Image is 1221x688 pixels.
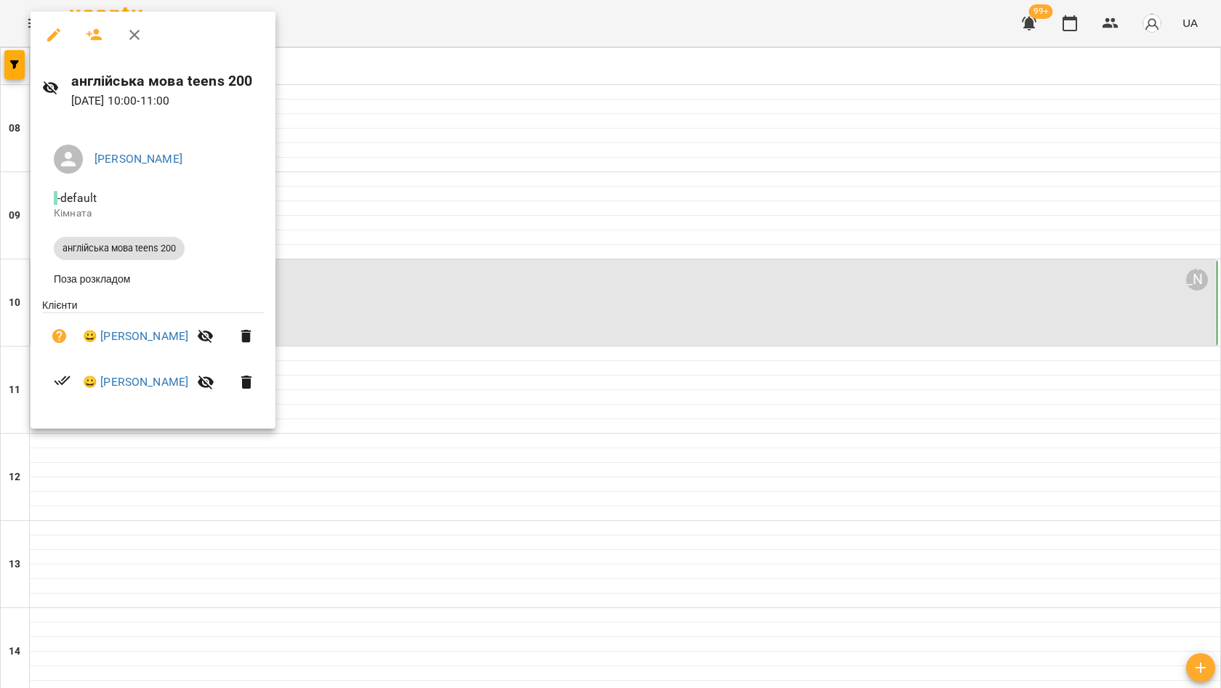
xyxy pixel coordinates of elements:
[54,191,100,205] span: - default
[42,298,264,411] ul: Клієнти
[83,328,188,345] a: 😀 [PERSON_NAME]
[83,373,188,391] a: 😀 [PERSON_NAME]
[94,152,182,166] a: [PERSON_NAME]
[71,70,264,92] h6: англійська мова teens 200
[54,206,252,221] p: Кімната
[42,319,77,354] button: Візит ще не сплачено. Додати оплату?
[54,242,185,255] span: англійська мова teens 200
[54,372,71,389] svg: Візит сплачено
[71,92,264,110] p: [DATE] 10:00 - 11:00
[42,266,264,292] li: Поза розкладом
